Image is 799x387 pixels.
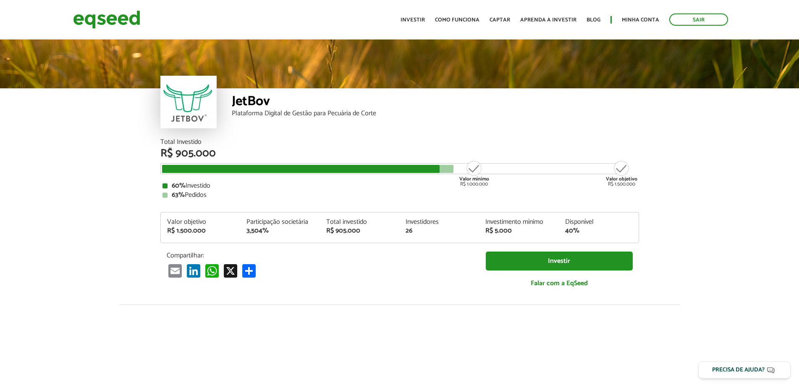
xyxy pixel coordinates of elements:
[241,264,257,278] a: Compartilhar
[486,252,633,270] a: Investir
[485,228,553,234] div: R$ 5.000
[232,110,639,117] div: Plataforma Digital de Gestão para Pecuária de Corte
[246,219,314,225] div: Participação societária
[160,139,639,146] div: Total Investido
[162,192,637,199] div: Pedidos
[246,228,314,234] div: 3,504%
[565,219,632,225] div: Disponível
[622,17,659,23] a: Minha conta
[162,183,637,189] div: Investido
[406,228,473,234] div: 26
[406,219,473,225] div: Investidores
[232,95,639,110] div: JetBov
[520,17,576,23] a: Aprenda a investir
[587,17,600,23] a: Blog
[167,264,183,278] a: Email
[167,252,473,260] p: Compartilhar:
[160,148,639,159] div: R$ 905.000
[172,180,186,191] strong: 60%
[204,264,220,278] a: WhatsApp
[326,228,393,234] div: R$ 905.000
[606,160,637,187] div: R$ 1.500.000
[222,264,239,278] a: X
[565,228,632,234] div: 40%
[73,8,140,31] img: EqSeed
[172,189,185,201] strong: 63%
[490,17,510,23] a: Captar
[435,17,479,23] a: Como funciona
[485,219,553,225] div: Investimento mínimo
[401,17,425,23] a: Investir
[669,13,728,26] a: Sair
[459,175,489,183] strong: Valor mínimo
[486,275,633,292] a: Falar com a EqSeed
[326,219,393,225] div: Total investido
[167,219,234,225] div: Valor objetivo
[185,264,202,278] a: LinkedIn
[167,228,234,234] div: R$ 1.500.000
[458,160,490,187] div: R$ 1.000.000
[606,175,637,183] strong: Valor objetivo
